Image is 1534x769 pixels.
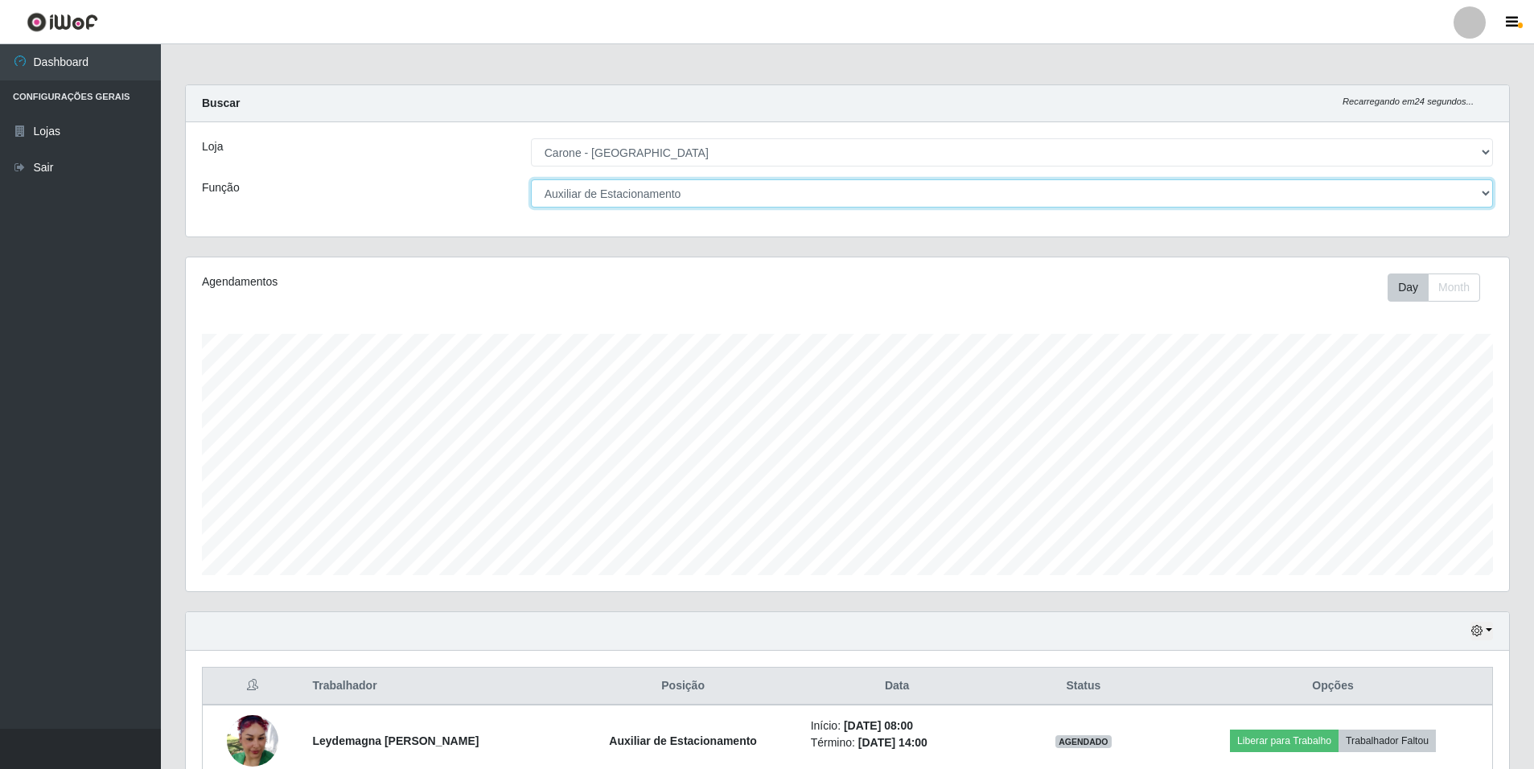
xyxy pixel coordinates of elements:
[1388,273,1493,302] div: Toolbar with button groups
[811,718,984,734] li: Início:
[858,736,927,749] time: [DATE] 14:00
[811,734,984,751] li: Término:
[801,668,993,705] th: Data
[312,734,479,747] strong: Leydemagna [PERSON_NAME]
[227,715,278,767] img: 1754944379156.jpeg
[1174,668,1492,705] th: Opções
[565,668,801,705] th: Posição
[202,273,726,290] div: Agendamentos
[1339,730,1436,752] button: Trabalhador Faltou
[1055,735,1112,748] span: AGENDADO
[993,668,1174,705] th: Status
[202,179,240,196] label: Função
[302,668,565,705] th: Trabalhador
[1343,97,1474,106] i: Recarregando em 24 segundos...
[1428,273,1480,302] button: Month
[1388,273,1429,302] button: Day
[202,138,223,155] label: Loja
[1230,730,1339,752] button: Liberar para Trabalho
[202,97,240,109] strong: Buscar
[27,12,98,32] img: CoreUI Logo
[609,734,757,747] strong: Auxiliar de Estacionamento
[844,719,913,732] time: [DATE] 08:00
[1388,273,1480,302] div: First group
